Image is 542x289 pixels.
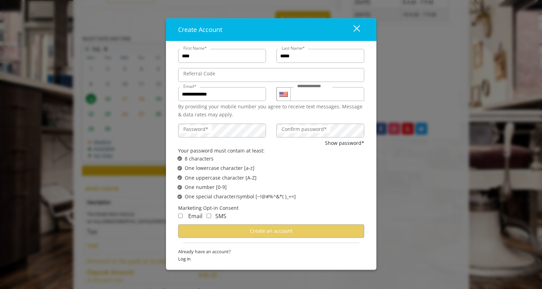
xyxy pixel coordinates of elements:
label: First Name* [180,45,210,51]
input: ReferralCode [178,68,364,82]
span: ✔ [178,165,181,171]
input: ConfirmPassword [276,124,364,138]
div: By providing your mobile number you agree to receive text messages. Message & data rates may apply. [178,103,364,118]
label: Last Name* [278,45,308,51]
span: Email [188,212,202,220]
div: Country [276,87,290,101]
span: One uppercase character [A-Z] [185,174,257,181]
div: Marketing Opt-in Consent [178,204,364,212]
label: Confirm password* [278,125,330,133]
span: One lowercase character [a-z] [185,164,255,172]
span: Create an account [250,228,292,234]
input: Email [178,87,266,101]
span: Log in [178,255,364,262]
div: Your password must contain at least: [178,147,364,155]
span: Already have an account? [178,248,364,255]
label: Email* [180,83,200,90]
div: close dialog [345,24,359,35]
span: ✔ [178,156,181,162]
span: ✔ [178,194,181,199]
button: Show password* [325,139,364,147]
span: One number [0-9] [185,183,227,191]
input: Receive Marketing Email [178,214,183,218]
span: ✔ [178,184,181,190]
span: ✔ [178,175,181,181]
span: SMS [215,212,226,220]
span: Create Account [178,25,222,34]
span: One special character/symbol [~!@#%^&*( )_+=] [185,193,296,200]
input: FirstName [178,49,266,63]
input: Receive Marketing SMS [207,214,211,218]
button: Create an account [178,224,364,238]
button: close dialog [341,23,364,37]
label: Password* [180,125,212,133]
input: Lastname [276,49,364,63]
input: Password [178,124,266,138]
span: 8 characters [185,155,214,163]
label: Referral Code [180,70,219,77]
